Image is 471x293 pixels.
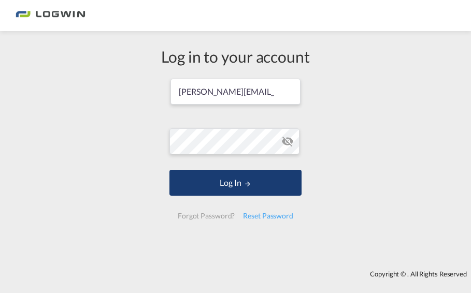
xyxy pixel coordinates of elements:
div: Forgot Password? [174,207,239,225]
div: Log in to your account [161,46,310,67]
div: Reset Password [239,207,297,225]
button: LOGIN [169,170,302,196]
input: Enter email/phone number [170,79,301,105]
img: bc73a0e0d8c111efacd525e4c8ad7d32.png [16,4,85,27]
md-icon: icon-eye-off [281,135,294,148]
